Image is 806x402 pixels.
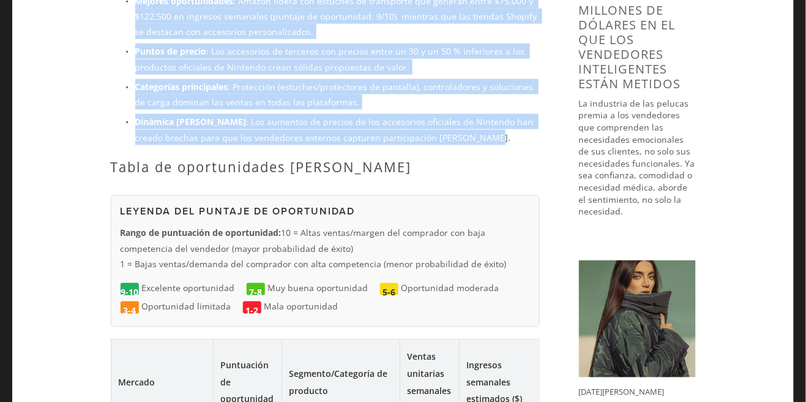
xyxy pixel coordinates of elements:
[121,204,356,218] font: Leyenda del puntaje de oportunidad
[135,81,228,93] font: Categorías principales
[382,287,395,298] font: 5-6
[579,97,698,217] font: La industria de las pelucas premia a los vendedores que comprenden las necesidades emocionales de...
[264,301,338,313] font: Mala oportunidad
[135,116,247,127] font: Dinámica [PERSON_NAME]
[111,157,412,176] font: Tabla de oportunidades [PERSON_NAME]
[249,287,262,298] font: 7-8
[121,227,282,239] font: Rango de puntuación de oportunidad:
[135,116,536,143] font: : Los aumentos de precios de los accesorios oficiales de Nintendo han creado brechas para que los...
[579,260,696,377] img: 7 perspectivas de mercado que los vendedores de chaquetas de invierno para mujer deben conocer pa...
[579,387,665,398] font: [DATE][PERSON_NAME]
[121,259,507,270] font: 1 = Bajas ventas/demanda del comprador con alta competencia (menor probabilidad de éxito)
[142,301,231,313] font: Oportunidad limitada
[268,283,368,294] font: Muy buena oportunidad
[121,287,138,298] font: 9-10
[142,283,235,294] font: Excelente oportunidad
[135,45,207,57] font: Puntos de precio
[245,305,258,317] font: 1-2
[119,376,155,388] font: Mercado
[135,81,536,108] font: : Protección (estuches/protectores de pantalla), controladores y soluciones de carga dominan las ...
[289,368,388,396] font: Segmento/Categoría de producto
[121,227,486,254] font: 10 = Altas ventas/margen del comprador con baja competencia del vendedor (mayor probabilidad de é...
[123,305,136,317] font: 3-4
[135,45,528,72] font: : Los accesorios de terceros con precios entre un 30 y un 50 % inferiores a los productos oficial...
[401,283,499,294] font: Oportunidad moderada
